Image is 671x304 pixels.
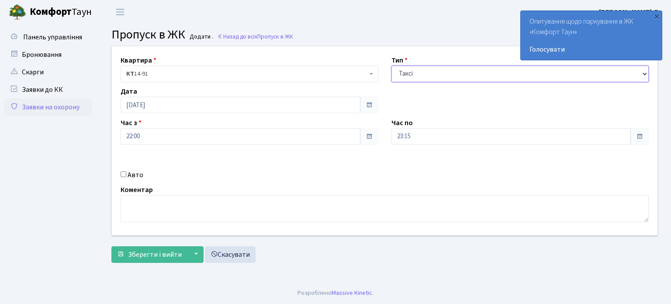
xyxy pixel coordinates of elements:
a: Голосувати [529,44,653,55]
a: Скасувати [205,246,256,263]
span: Таун [30,5,92,20]
button: Переключити навігацію [109,5,131,19]
span: Панель управління [23,32,82,42]
label: Час з [121,118,142,128]
span: Пропуск в ЖК [257,32,293,41]
a: Заявки до КК [4,81,92,98]
label: Дата [121,86,137,97]
b: Комфорт [30,5,72,19]
button: Зберегти і вийти [111,246,187,263]
a: Заявки на охорону [4,98,92,116]
span: Зберегти і вийти [128,250,182,259]
div: Опитування щодо паркування в ЖК «Комфорт Таун» [521,11,662,60]
span: Пропуск в ЖК [111,26,185,43]
a: Скарги [4,63,92,81]
a: [PERSON_NAME] Д. [599,7,661,17]
div: × [652,12,661,21]
label: Авто [128,170,143,180]
a: Massive Kinetic [332,288,372,297]
span: <b>КТ</b>&nbsp;&nbsp;&nbsp;&nbsp;14-91 [121,66,378,82]
a: Назад до всіхПропуск в ЖК [217,32,293,41]
a: Панель управління [4,28,92,46]
b: КТ [126,70,134,78]
small: Додати . [188,33,213,41]
span: <b>КТ</b>&nbsp;&nbsp;&nbsp;&nbsp;14-91 [126,70,367,78]
label: Квартира [121,55,156,66]
img: logo.png [9,3,26,21]
a: Бронювання [4,46,92,63]
label: Тип [391,55,408,66]
div: Розроблено . [297,288,374,298]
label: Коментар [121,185,153,195]
label: Час по [391,118,413,128]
